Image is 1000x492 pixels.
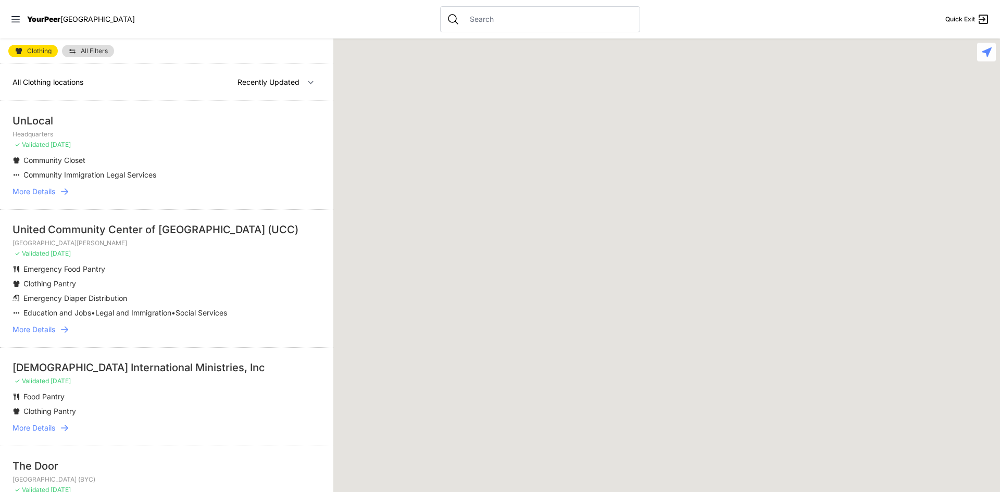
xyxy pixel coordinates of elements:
span: • [171,308,176,317]
span: Community Closet [23,156,85,165]
div: The Cathedral Church of St. John the Divine [677,118,690,134]
span: Clothing Pantry [23,407,76,415]
div: Fancy Thrift Shop [816,464,829,481]
span: Quick Exit [945,15,975,23]
div: Uptown/Harlem DYCD Youth Drop-in Center [756,73,769,90]
div: Pathways Adult Drop-In Program [567,269,580,286]
div: The Bronx Pride Center [957,28,970,45]
span: Emergency Diaper Distribution [23,294,127,302]
a: YourPeer[GEOGRAPHIC_DATA] [27,16,135,22]
div: Manhattan [670,53,683,70]
input: Search [464,14,633,24]
span: [DATE] [51,141,71,148]
span: Clothing [27,48,52,54]
a: Clothing [8,45,58,57]
a: More Details [12,423,321,433]
span: Food Pantry [23,392,65,401]
div: Manhattan [656,380,669,397]
div: United Community Center of [GEOGRAPHIC_DATA] (UCC) [12,222,321,237]
p: [GEOGRAPHIC_DATA] (BYC) [12,475,321,484]
div: Manhattan [773,69,786,85]
div: East Harlem [800,97,813,113]
div: Harm Reduction Center [897,22,910,39]
div: Avenue Church [764,310,777,326]
span: • [91,308,95,317]
p: [GEOGRAPHIC_DATA][PERSON_NAME] [12,239,321,247]
span: More Details [12,324,55,335]
span: Social Services [176,308,227,317]
span: Legal and Immigration [95,308,171,317]
a: More Details [12,324,321,335]
div: 9th Avenue Drop-in Center [516,432,529,448]
a: All Filters [62,45,114,57]
div: The Door [12,459,321,473]
span: Emergency Food Pantry [23,264,105,273]
span: Community Immigration Legal Services [23,170,156,179]
a: Quick Exit [945,13,990,26]
a: More Details [12,186,321,197]
span: All Filters [81,48,108,54]
div: [DEMOGRAPHIC_DATA] International Ministries, Inc [12,360,321,375]
div: UnLocal [12,113,321,128]
span: Clothing Pantry [23,279,76,288]
span: All Clothing locations [12,78,83,86]
span: ✓ Validated [15,141,49,148]
p: Headquarters [12,130,321,138]
div: Manhattan [784,95,797,112]
span: More Details [12,423,55,433]
div: Ford Hall [653,93,666,109]
span: [GEOGRAPHIC_DATA] [60,15,135,23]
span: More Details [12,186,55,197]
div: The PILLARS – Holistic Recovery Support [731,64,744,80]
span: [DATE] [51,377,71,385]
span: Education and Jobs [23,308,91,317]
span: [DATE] [51,249,71,257]
div: Main Location [829,126,842,143]
span: ✓ Validated [15,249,49,257]
span: ✓ Validated [15,377,49,385]
span: YourPeer [27,15,60,23]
